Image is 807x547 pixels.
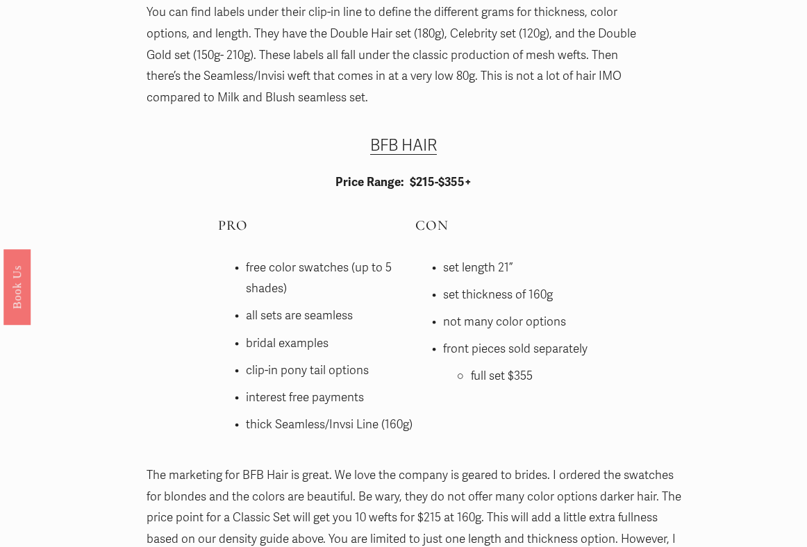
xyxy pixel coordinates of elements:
p: You can find labels under their clip-in line to define the different grams for thickness, color o... [147,2,638,108]
a: Book Us [3,249,31,325]
p: set thickness of 160g [443,285,688,306]
p: full set $355 [471,366,688,387]
p: not many color options [443,312,688,333]
strong: Price Range: $215-$355+ [335,175,472,190]
a: BFB HAIR [370,136,437,155]
p: all sets are seamless [246,305,688,327]
h3: CON [415,217,688,234]
p: clip-in pony tail options [246,360,688,382]
p: front pieces sold separately [443,339,688,360]
p: thick Seamless/Invsi Line (160g) [246,414,688,436]
h3: PRO [218,217,688,234]
p: interest free payments [246,387,688,409]
p: free color swatches (up to 5 shades) [246,258,688,300]
p: set length 21” [443,258,688,279]
p: bridal examples [246,333,688,355]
